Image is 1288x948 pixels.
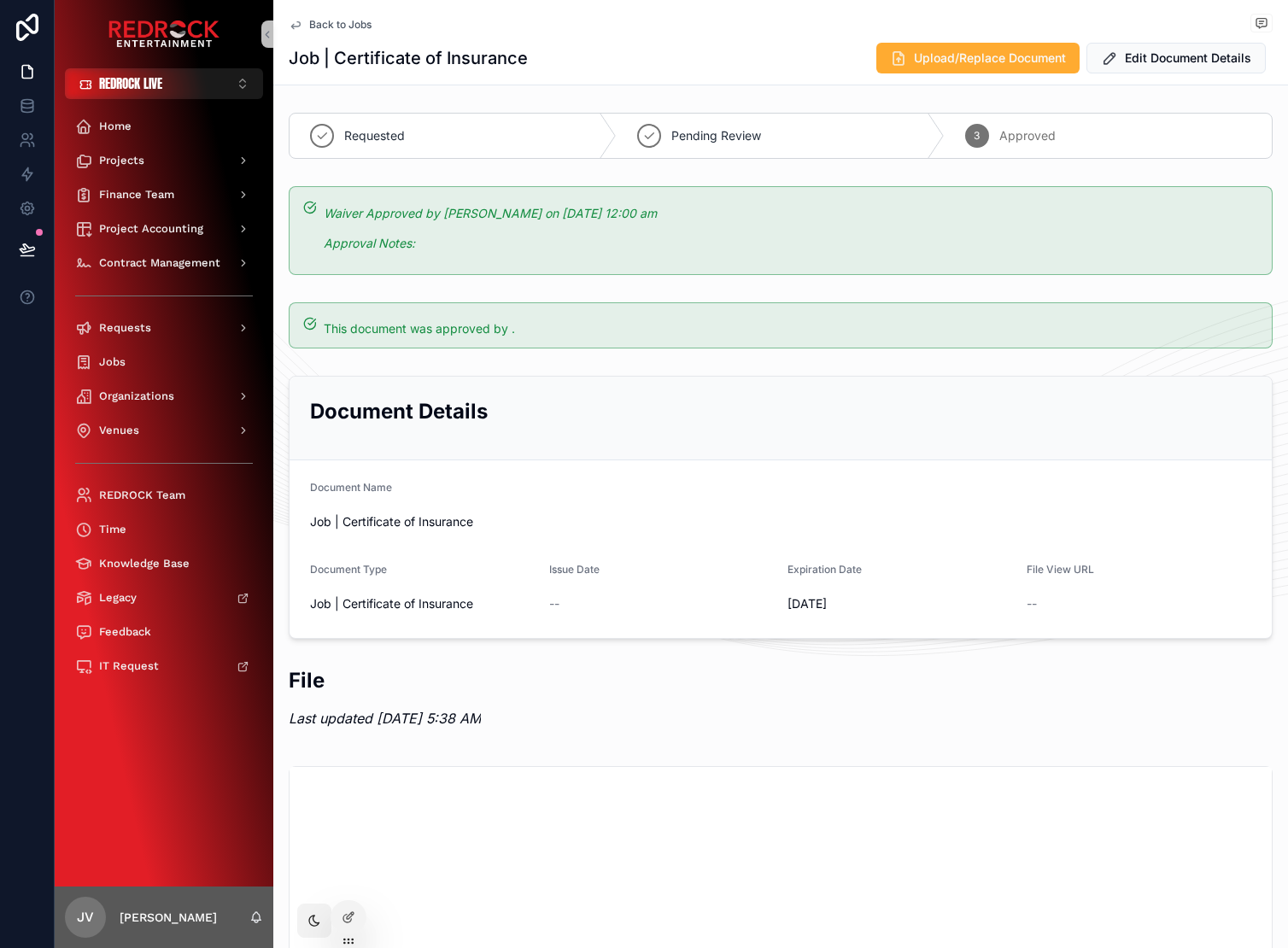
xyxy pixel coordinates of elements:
span: This document was approved by . [324,321,515,336]
span: Jobs [99,355,126,369]
h1: Job | Certificate of Insurance [289,46,528,70]
span: [DATE] [787,595,1013,612]
em: Waiver Approved by [PERSON_NAME] on [DATE] 12:00 am [324,206,657,220]
button: Edit Document Details [1086,43,1266,73]
span: Contract Management [99,256,220,270]
span: Project Accounting [99,222,203,236]
a: Legacy [65,582,263,613]
span: Job | Certificate of Insurance [310,595,473,612]
span: IT Request [99,659,159,673]
span: Pending Review [671,127,761,144]
a: Knowledge Base [65,548,263,579]
a: Project Accounting [65,214,263,244]
span: REDROCK LIVE [99,75,162,92]
h2: Document Details [310,397,1251,425]
span: Requests [99,321,151,335]
span: Venues [99,424,139,437]
span: -- [549,595,559,612]
span: Approved [999,127,1056,144]
a: Venues [65,415,263,446]
span: 3 [974,129,980,143]
a: IT Request [65,651,263,682]
a: Home [65,111,263,142]
span: Organizations [99,389,174,403]
a: Contract Management [65,248,263,278]
span: Job | Certificate of Insurance [310,513,1251,530]
a: Feedback [65,617,263,647]
img: App logo [108,20,220,48]
button: Upload/Replace Document [876,43,1080,73]
span: Issue Date [549,563,600,576]
a: Jobs [65,347,263,377]
p: [PERSON_NAME] [120,909,217,926]
span: Requested [344,127,405,144]
em: Last updated [DATE] 5:38 AM [289,710,481,727]
span: Feedback [99,625,151,639]
div: *Waiver Approved by Jen Hersch on 8.26.2025 12:00 am* *Approval Notes: * [324,204,1258,254]
span: Knowledge Base [99,557,190,571]
a: Projects [65,145,263,176]
span: Home [99,120,132,133]
span: -- [1027,595,1037,612]
a: Requests [65,313,263,343]
span: Expiration Date [787,563,862,576]
span: Back to Jobs [309,18,372,32]
a: Organizations [65,381,263,412]
span: Finance Team [99,188,174,202]
span: Projects [99,154,144,167]
a: Finance Team [65,179,263,210]
span: Document Type [310,563,387,576]
em: Approval Notes: [324,236,415,250]
h2: File [289,666,481,694]
span: Document Name [310,481,392,494]
button: Select Button [65,68,263,99]
span: File View URL [1027,563,1094,576]
span: Time [99,523,126,536]
a: Time [65,514,263,545]
a: Back to Jobs [289,18,372,32]
div: scrollable content [55,99,273,704]
span: REDROCK Team [99,489,185,502]
span: Upload/Replace Document [914,50,1066,67]
span: Legacy [99,591,137,605]
div: This document was approved by . [324,320,1258,337]
span: Edit Document Details [1125,50,1251,67]
a: REDROCK Team [65,480,263,511]
span: JV [77,907,94,928]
